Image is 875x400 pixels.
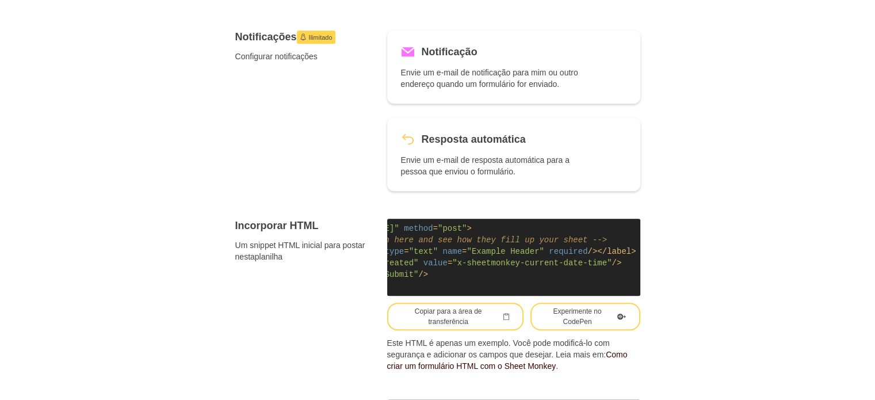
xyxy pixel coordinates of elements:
span: = [462,247,467,256]
svg: Lançar [300,33,307,40]
font: Resposta automática [422,134,526,145]
span: "Example Header" [467,247,544,256]
span: </ [597,247,607,256]
font: Um snippet HTML inicial para postar nesta [235,241,365,261]
span: = [448,258,452,268]
span: "text" [409,247,438,256]
font: Este HTML é apenas um exemplo. Você pode modificá-lo com segurança e adicionar os campos que dese... [387,338,610,359]
span: name [442,247,462,256]
span: > [467,224,471,233]
span: "Submit" [380,270,418,279]
font: Notificação [422,46,477,58]
span: "Created" [375,258,419,268]
font: Experimente no CodePen [553,307,601,326]
span: label [607,247,631,256]
span: /> [612,258,622,268]
font: Notificações [235,31,297,43]
span: type [385,247,404,256]
font: Configurar notificações [235,52,318,61]
font: Copiar para a área de transferência [415,307,482,326]
span: = [404,247,408,256]
span: <!-- Put HTML input fields in here and see how they fill up your sheet --> [249,235,607,245]
svg: Reverter [401,132,415,146]
span: /> [418,270,428,279]
span: > [631,247,636,256]
span: = [433,224,438,233]
font: Envie um e-mail de notificação para mim ou outro endereço quando um formulário for enviado. [401,68,578,89]
code: Example Field: [387,219,640,296]
svg: Correspondência [401,45,415,59]
button: Experimente no CodePen [530,303,640,330]
svg: Área de transferência [503,313,510,320]
span: /> [588,247,598,256]
font: Incorporar HTML [235,220,319,231]
span: "post" [438,224,467,233]
font: Envie um e-mail de resposta automática para a pessoa que enviou o formulário. [401,155,570,176]
span: required [549,247,587,256]
button: Copiar para a área de transferênciaÁrea de transferência [387,303,524,330]
font: Ilimitado [309,34,333,41]
font: . [556,361,558,371]
span: value [423,258,448,268]
span: "x-sheetmonkey-current-date-time" [452,258,612,268]
font: planilha [255,252,282,261]
span: method [404,224,433,233]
